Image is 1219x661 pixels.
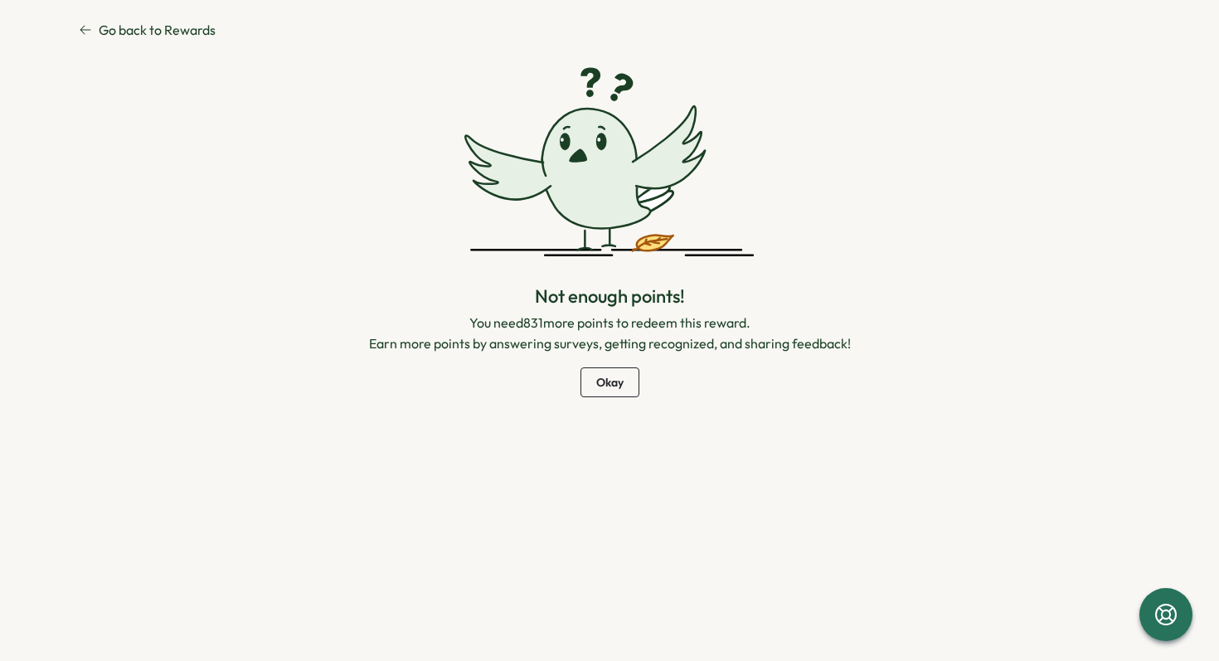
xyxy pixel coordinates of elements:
span: Okay [596,368,624,396]
span: Go back to Rewards [99,20,216,41]
p: You need 831 more points to redeem this reward. Earn more points by answering surveys, getting re... [369,313,851,354]
button: Okay [580,367,639,397]
p: Not enough points! [369,284,851,309]
a: Go back to Rewards [79,20,1140,41]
